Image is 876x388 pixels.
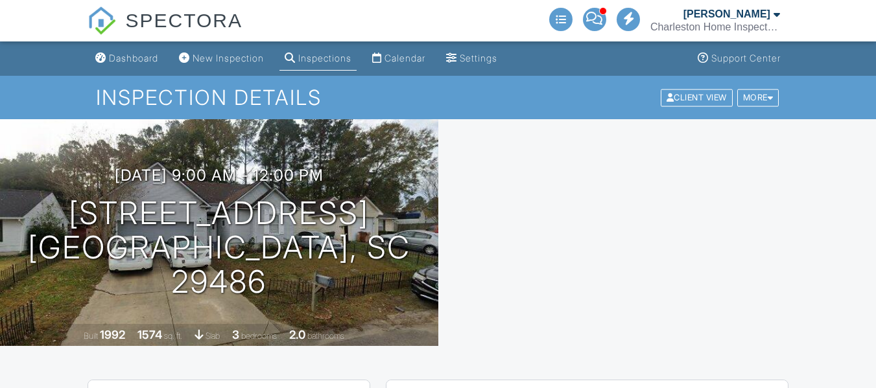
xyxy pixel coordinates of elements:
[137,328,162,341] div: 1574
[21,196,418,299] h1: [STREET_ADDRESS] [GEOGRAPHIC_DATA], SC 29486
[115,166,324,184] h3: [DATE] 9:00 am - 12:00 pm
[109,52,158,63] div: Dashboard
[711,52,781,63] div: Support Center
[164,331,182,341] span: sq. ft.
[460,52,497,63] div: Settings
[84,331,98,341] span: Built
[193,52,264,63] div: New Inspection
[232,328,239,341] div: 3
[88,6,116,35] img: The Best Home Inspection Software - Spectora
[88,19,243,43] a: SPECTORA
[367,47,431,71] a: Calendar
[693,47,786,71] a: Support Center
[307,331,344,341] span: bathrooms
[650,21,780,34] div: Charleston Home Inspection
[96,86,780,109] h1: Inspection Details
[683,8,770,21] div: [PERSON_NAME]
[241,331,277,341] span: bedrooms
[126,6,243,34] span: SPECTORA
[289,328,305,341] div: 2.0
[100,328,125,341] div: 1992
[298,52,351,63] div: Inspections
[737,89,779,106] div: More
[441,47,503,71] a: Settings
[206,331,220,341] span: slab
[659,92,736,102] a: Client View
[661,89,733,106] div: Client View
[279,47,357,71] a: Inspections
[90,47,163,71] a: Dashboard
[174,47,269,71] a: New Inspection
[385,52,425,63] div: Calendar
